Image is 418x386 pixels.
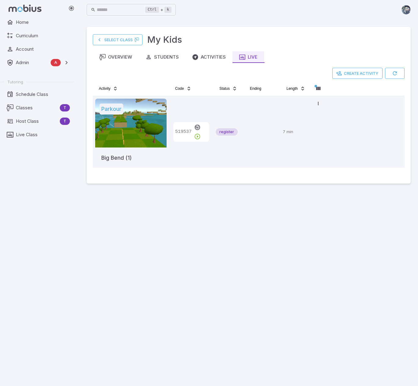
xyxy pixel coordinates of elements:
button: Code [171,84,195,93]
span: Host Class [16,118,57,125]
span: Ending [250,86,261,91]
span: Code [175,86,184,91]
span: Activity [99,86,110,91]
div: Overview [99,54,132,60]
div: Activities [192,54,226,60]
button: Length [283,84,309,93]
h5: Big Bend (1) [101,147,132,162]
p: 7 min [283,99,308,165]
button: Start Activity [193,132,201,141]
div: Students [146,54,179,60]
h5: Parkour [99,104,123,115]
button: Status [216,84,241,93]
span: Live Class [16,131,70,138]
span: Curriculum [16,32,70,39]
button: Create Activity [332,68,383,79]
span: Home [16,19,70,26]
button: Column visibility [313,84,323,93]
kbd: k [164,7,171,13]
h3: My Kids [147,33,182,46]
span: T [60,105,70,111]
div: Live [239,54,258,60]
div: + [145,6,171,13]
button: Ending [246,84,265,93]
button: Resend Code [193,123,201,132]
img: andrew.jpg [402,5,411,14]
kbd: Ctrl [145,7,159,13]
span: T [60,118,70,124]
span: Classes [16,104,57,111]
a: Select Class [93,34,142,45]
span: Tutoring [7,79,23,85]
div: Join Code - Students can join by entering this code [173,122,209,142]
button: Activity [95,84,121,93]
span: Status [219,86,230,91]
span: Admin [16,59,48,66]
span: Length [286,86,298,91]
span: A [51,60,61,66]
p: 519537 [173,129,192,135]
span: Schedule Class [16,91,70,98]
span: Account [16,46,70,53]
span: register [216,129,238,135]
